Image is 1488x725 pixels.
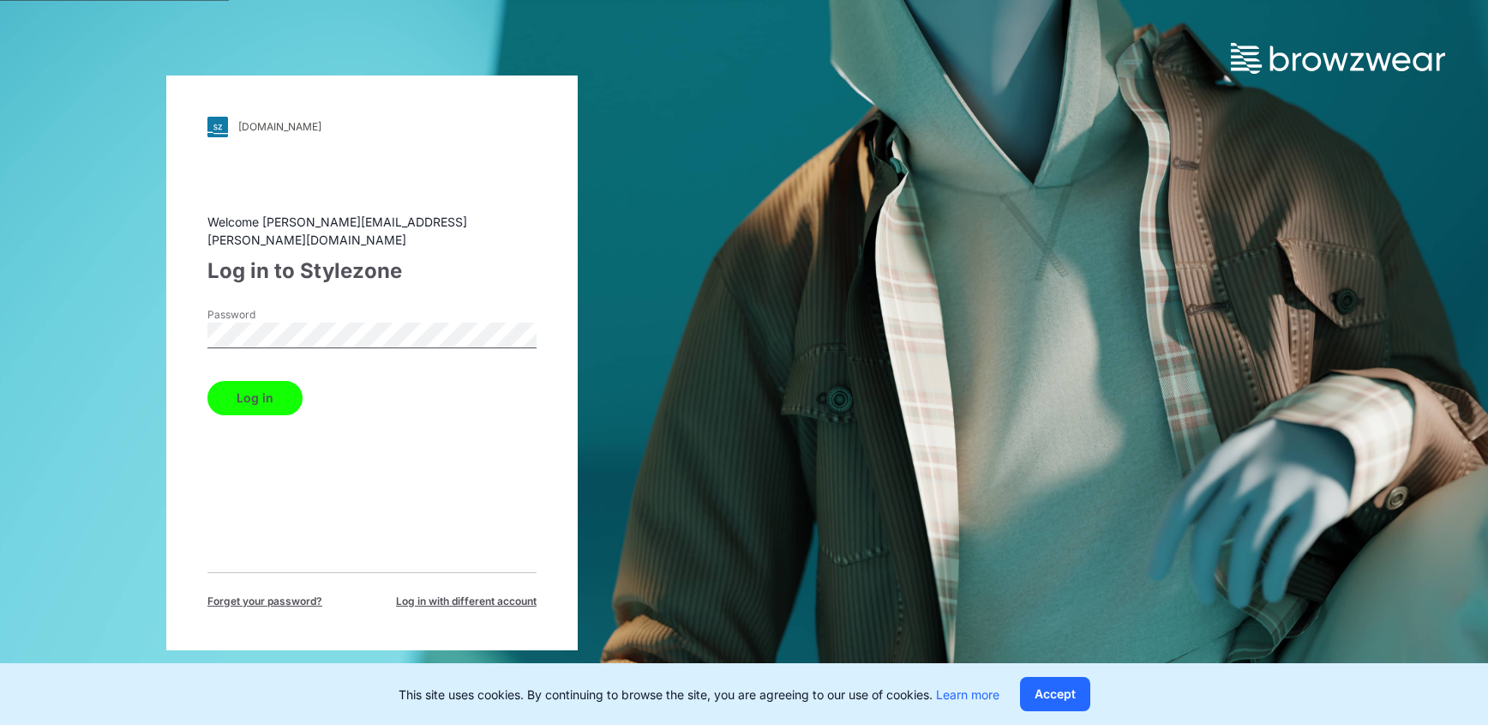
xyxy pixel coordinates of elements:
[1231,43,1445,74] img: browzwear-logo.73288ffb.svg
[207,594,322,609] span: Forget your password?
[207,117,228,137] img: svg+xml;base64,PHN2ZyB3aWR0aD0iMjgiIGhlaWdodD0iMjgiIHZpZXdCb3g9IjAgMCAyOCAyOCIgZmlsbD0ibm9uZSIgeG...
[1020,677,1090,711] button: Accept
[238,120,321,133] div: [DOMAIN_NAME]
[936,687,999,702] a: Learn more
[399,686,999,704] p: This site uses cookies. By continuing to browse the site, you are agreeing to our use of cookies.
[207,256,537,287] div: Log in to Stylezone
[396,594,537,609] span: Log in with different account
[207,307,327,323] label: Password
[207,213,537,249] div: Welcome [PERSON_NAME][EMAIL_ADDRESS][PERSON_NAME][DOMAIN_NAME]
[207,117,537,137] a: [DOMAIN_NAME]
[207,381,303,415] button: Log in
